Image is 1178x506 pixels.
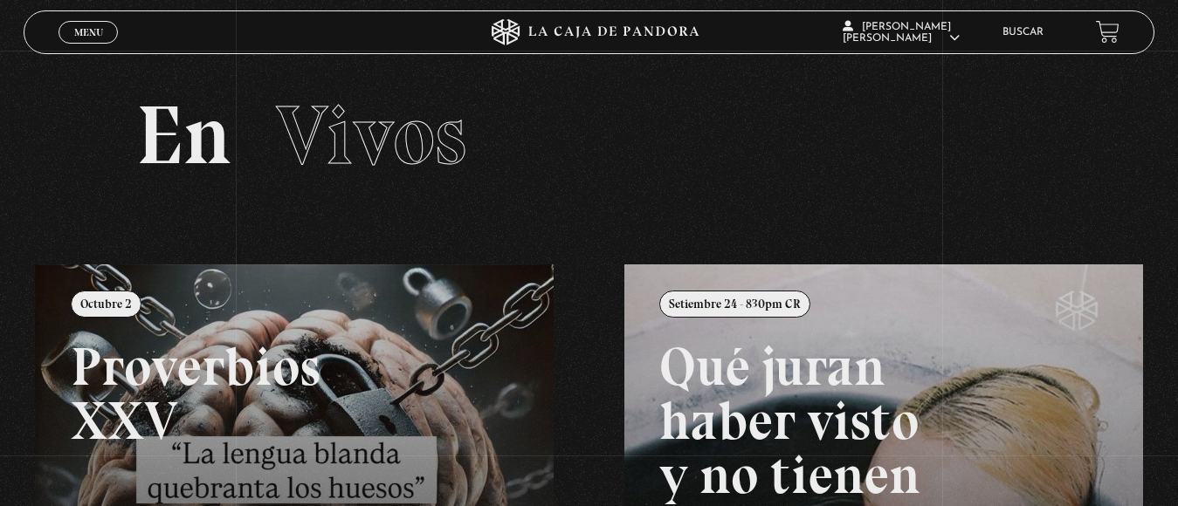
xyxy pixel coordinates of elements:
[68,41,109,53] span: Cerrar
[1096,20,1119,44] a: View your shopping cart
[136,94,1041,177] h2: En
[843,22,960,44] span: [PERSON_NAME] [PERSON_NAME]
[1002,27,1044,38] a: Buscar
[74,27,103,38] span: Menu
[276,85,466,185] span: Vivos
